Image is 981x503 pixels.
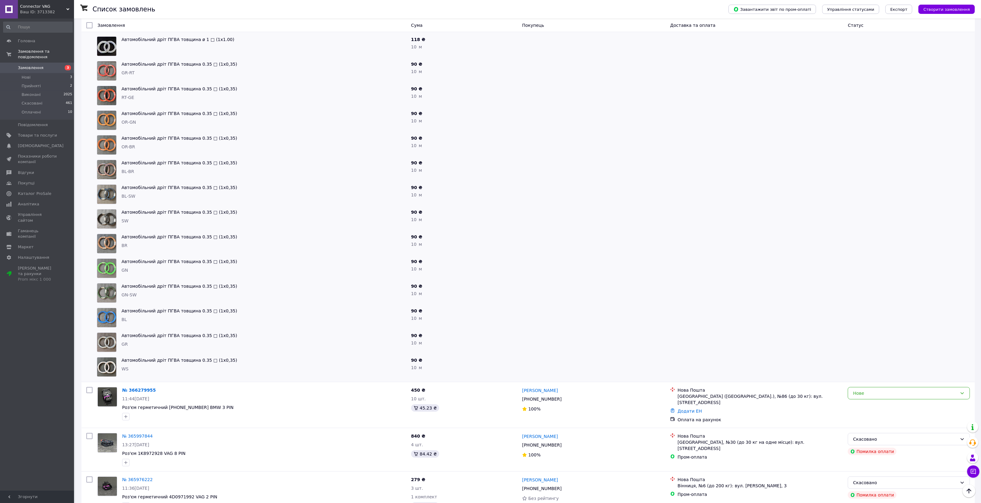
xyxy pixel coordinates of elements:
[411,308,422,313] span: 90 ₴
[66,101,72,106] span: 461
[97,61,116,80] img: Фото товару
[122,234,237,239] a: Автомобільний дріт ПГВА товщина 0.35 □ (1х0,35)
[122,442,149,447] span: 13:27[DATE]
[18,277,57,282] div: Prom мікс 1 000
[528,406,541,411] span: 100%
[733,6,811,12] span: Завантажити звіт по пром-оплаті
[521,441,563,449] div: [PHONE_NUMBER]
[522,433,558,439] a: [PERSON_NAME]
[962,484,975,497] button: Наверх
[122,70,134,75] span: GR-RT
[18,255,49,260] span: Налаштування
[97,135,116,155] img: Фото товару
[22,75,31,80] span: Нові
[122,405,233,410] a: Роз'єм герметичний [PHONE_NUMBER] BMW 3 PIN
[122,243,127,248] span: BR
[411,442,423,447] span: 4 шт.
[411,358,422,363] span: 90 ₴
[522,477,558,483] a: [PERSON_NAME]
[22,101,43,106] span: Скасовані
[122,451,186,456] a: Роз'єм 1K8972928 VAG 8 PIN
[411,316,422,321] span: 10 м
[411,388,425,393] span: 450 ₴
[18,65,43,71] span: Замовлення
[18,180,35,186] span: Покупці
[678,417,843,423] div: Оплата на рахунок
[122,62,237,67] a: Автомобільний дріт ПГВА товщина 0.35 □ (1х0,35)
[912,6,975,11] a: Створити замовлення
[97,185,116,204] img: Фото товару
[411,434,425,439] span: 840 ₴
[853,390,957,397] div: Нове
[68,109,72,115] span: 10
[411,494,437,499] span: 1 комплект
[20,9,74,15] div: Ваш ID: 3713382
[97,333,116,352] img: Фото товару
[18,201,39,207] span: Аналітика
[728,5,816,14] button: Завантажити звіт по пром-оплаті
[22,83,41,89] span: Прийняті
[122,494,217,499] a: Роз'єм герметичний 4D0971992 VAG 2 PIN
[97,209,116,229] img: Фото товару
[678,433,843,439] div: Нова Пошта
[122,86,237,91] a: Автомобільний дріт ПГВА товщина 0.35 □ (1х0,35)
[967,465,979,478] button: Чат з покупцем
[20,4,66,9] span: Connector VAG
[411,136,422,141] span: 90 ₴
[3,22,73,33] input: Пошук
[18,228,57,239] span: Гаманець компанії
[18,244,34,250] span: Маркет
[411,210,422,215] span: 90 ₴
[97,259,116,278] img: Фото товару
[122,396,149,401] span: 11:44[DATE]
[98,477,117,496] img: Фото товару
[678,476,843,483] div: Нова Пошта
[122,477,153,482] a: № 365976222
[97,86,116,105] img: Фото товару
[97,37,116,56] img: Фото товару
[122,169,134,174] span: BL-BR
[411,477,425,482] span: 279 ₴
[122,342,128,347] span: GR
[122,136,237,141] a: Автомобільний дріт ПГВА товщина 0.35 □ (1х0,35)
[853,436,957,443] div: Скасовано
[122,284,237,289] a: Автомобільний дріт ПГВА товщина 0.35 □ (1х0,35)
[411,168,422,173] span: 10 м
[670,23,715,28] span: Доставка та оплата
[411,185,422,190] span: 90 ₴
[122,95,134,100] span: RT-GE
[97,476,117,496] a: Фото товару
[122,160,237,165] a: Автомобільний дріт ПГВА товщина 0.35 □ (1х0,35)
[411,217,422,222] span: 10 м
[122,111,237,116] a: Автомобільний дріт ПГВА товщина 0.35 □ (1х0,35)
[411,143,422,148] span: 10 м
[678,393,843,406] div: [GEOGRAPHIC_DATA] ([GEOGRAPHIC_DATA].), №86 (до 30 кг): вул. [STREET_ADDRESS]
[827,7,874,12] span: Управління статусами
[411,234,422,239] span: 90 ₴
[122,388,156,393] a: № 366279955
[678,409,702,414] a: Додати ЕН
[411,118,422,123] span: 10 м
[97,160,116,179] img: Фото товару
[122,366,129,371] span: WS
[93,6,155,13] h1: Список замовлень
[411,284,422,289] span: 90 ₴
[122,218,129,223] span: SW
[18,154,57,165] span: Показники роботи компанії
[411,242,422,247] span: 10 м
[678,483,843,489] div: Вінниця, №6 (до 200 кг): вул. [PERSON_NAME], 3
[122,194,135,199] span: BL-SW
[18,212,57,223] span: Управління сайтом
[122,434,153,439] a: № 365997844
[18,266,57,282] span: [PERSON_NAME] та рахунки
[22,109,41,115] span: Оплачені
[98,433,117,452] img: Фото товару
[890,7,908,12] span: Експорт
[122,120,136,125] span: OR-GN
[97,308,116,327] img: Фото товару
[848,448,897,455] div: Помилка оплати
[18,133,57,138] span: Товари та послуги
[885,5,913,14] button: Експорт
